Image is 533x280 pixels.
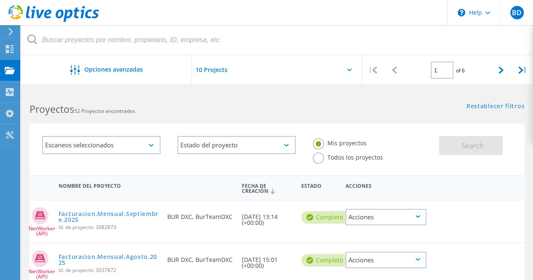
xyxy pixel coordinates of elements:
[29,269,55,279] span: NetWorker (API)
[466,103,525,110] a: Restablecer filtros
[458,9,465,16] svg: \n
[362,55,384,85] div: |
[59,225,159,230] span: Id. de proyecto: 3082873
[512,55,533,85] div: |
[346,209,426,225] div: Acciones
[54,177,163,193] div: Nombre del proyecto
[74,107,135,115] span: 52 Proyectos encontrados
[59,211,159,223] a: Facturacion.Mensual.Septiembre.2025
[341,177,431,193] div: Acciones
[297,177,342,193] div: Estado
[59,268,159,273] span: Id. de proyecto: 3037872
[346,252,426,268] div: Acciones
[163,200,237,228] div: BUR DXC, BurTeamDXC
[238,200,297,234] div: [DATE] 13:14 (+00:00)
[301,211,351,224] div: completo
[59,254,159,266] a: Facturacion.Mensual.Agosto.2025
[313,138,367,146] label: Mis proyectos
[301,254,351,267] div: completo
[29,102,74,116] b: Proyectos
[177,136,296,154] div: Estado del proyecto
[455,67,464,74] span: of 6
[8,18,99,24] a: Live Optics Dashboard
[29,226,55,236] span: NetWorker (API)
[512,9,522,16] span: BD
[462,141,484,150] span: Search
[238,177,297,198] div: Fecha de creación
[238,243,297,277] div: [DATE] 15:01 (+00:00)
[439,136,503,155] button: Search
[42,136,161,154] div: Escaneos seleccionados
[313,152,383,160] label: Todos los proyectos
[163,243,237,271] div: BUR DXC, BurTeamDXC
[84,67,142,72] span: Opciones avanzadas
